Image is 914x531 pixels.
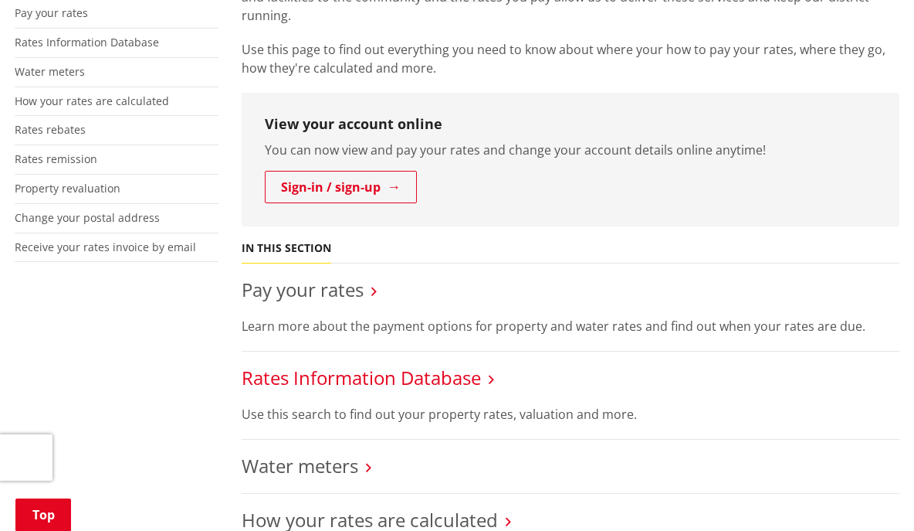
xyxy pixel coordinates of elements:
a: How your rates are calculated [15,94,169,108]
a: Top [15,499,71,531]
a: Water meters [15,64,85,79]
a: Property revaluation [15,181,120,196]
a: Water meters [242,453,358,478]
p: Learn more about the payment options for property and water rates and find out when your rates ar... [242,317,899,335]
a: Change your postal address [15,210,160,225]
a: Pay your rates [242,277,364,302]
h3: View your account online [265,116,876,133]
a: Rates rebates [15,122,86,137]
a: Rates Information Database [15,35,159,49]
iframe: Messenger Launcher [843,466,899,522]
p: Use this search to find out your property rates, valuation and more. [242,405,899,424]
p: Use this page to find out everything you need to know about where your how to pay your rates, whe... [242,40,899,77]
a: Pay your rates [15,5,88,20]
a: Rates remission [15,151,97,166]
a: Rates Information Database [242,365,481,390]
p: You can now view and pay your rates and change your account details online anytime! [265,141,876,159]
h5: In this section [242,242,331,255]
a: Sign-in / sign-up [265,171,417,203]
a: Receive your rates invoice by email [15,240,196,254]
